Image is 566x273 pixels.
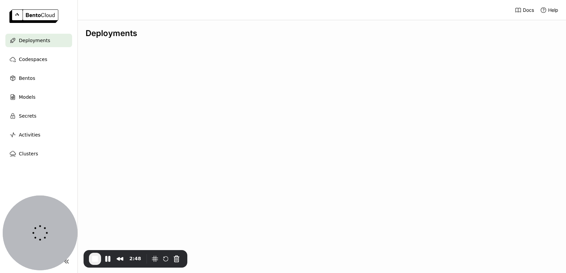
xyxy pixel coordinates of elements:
[540,7,558,13] div: Help
[19,74,35,82] span: Bentos
[86,28,558,38] div: Deployments
[523,7,534,13] span: Docs
[5,90,72,104] a: Models
[19,112,36,120] span: Secrets
[5,109,72,123] a: Secrets
[19,131,40,139] span: Activities
[515,7,534,13] a: Docs
[9,9,58,23] img: logo
[548,7,558,13] span: Help
[19,36,50,44] span: Deployments
[19,55,47,63] span: Codespaces
[19,93,35,101] span: Models
[5,128,72,142] a: Activities
[5,147,72,160] a: Clusters
[19,150,38,158] span: Clusters
[5,71,72,85] a: Bentos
